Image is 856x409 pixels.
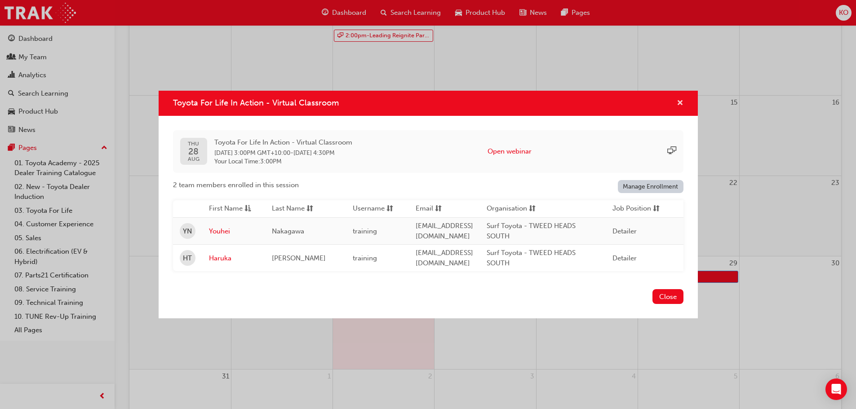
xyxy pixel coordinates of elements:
button: Emailsorting-icon [416,203,465,215]
a: Manage Enrollment [618,180,683,193]
span: sorting-icon [653,203,660,215]
button: Job Positionsorting-icon [612,203,662,215]
span: training [353,227,377,235]
div: Toyota For Life In Action - Virtual Classroom [159,91,698,319]
span: sorting-icon [435,203,442,215]
span: sessionType_ONLINE_URL-icon [667,146,676,157]
button: Organisationsorting-icon [487,203,536,215]
span: HT [183,253,192,264]
span: Organisation [487,203,527,215]
span: First Name [209,203,243,215]
a: Youhei [209,226,258,237]
button: Open webinar [488,146,532,157]
span: [PERSON_NAME] [272,254,326,262]
span: sorting-icon [306,203,313,215]
button: Usernamesorting-icon [353,203,402,215]
span: [EMAIL_ADDRESS][DOMAIN_NAME] [416,249,473,267]
span: 28 Aug 2025 3:00PM GMT+10:00 [214,149,290,157]
span: Toyota For Life In Action - Virtual Classroom [214,137,352,148]
span: 28 Aug 2025 4:30PM [293,149,335,157]
span: Job Position [612,203,651,215]
button: First Nameasc-icon [209,203,258,215]
div: Open Intercom Messenger [825,378,847,400]
span: AUG [188,156,200,162]
button: cross-icon [677,98,683,109]
a: Haruka [209,253,258,264]
span: training [353,254,377,262]
span: YN [183,226,192,237]
span: Email [416,203,433,215]
span: Last Name [272,203,305,215]
span: 28 [188,147,200,156]
span: sorting-icon [386,203,393,215]
span: Nakagawa [272,227,304,235]
span: Username [353,203,385,215]
span: Detailer [612,227,637,235]
div: - [214,137,352,166]
span: Your Local Time : 3:00PM [214,158,352,166]
span: Surf Toyota - TWEED HEADS SOUTH [487,222,576,240]
span: [EMAIL_ADDRESS][DOMAIN_NAME] [416,222,473,240]
span: 2 team members enrolled in this session [173,180,299,190]
span: asc-icon [244,203,251,215]
button: Last Namesorting-icon [272,203,321,215]
span: Surf Toyota - TWEED HEADS SOUTH [487,249,576,267]
span: Detailer [612,254,637,262]
button: Close [652,289,683,304]
span: Toyota For Life In Action - Virtual Classroom [173,98,339,108]
span: THU [188,141,200,147]
span: cross-icon [677,100,683,108]
span: sorting-icon [529,203,536,215]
